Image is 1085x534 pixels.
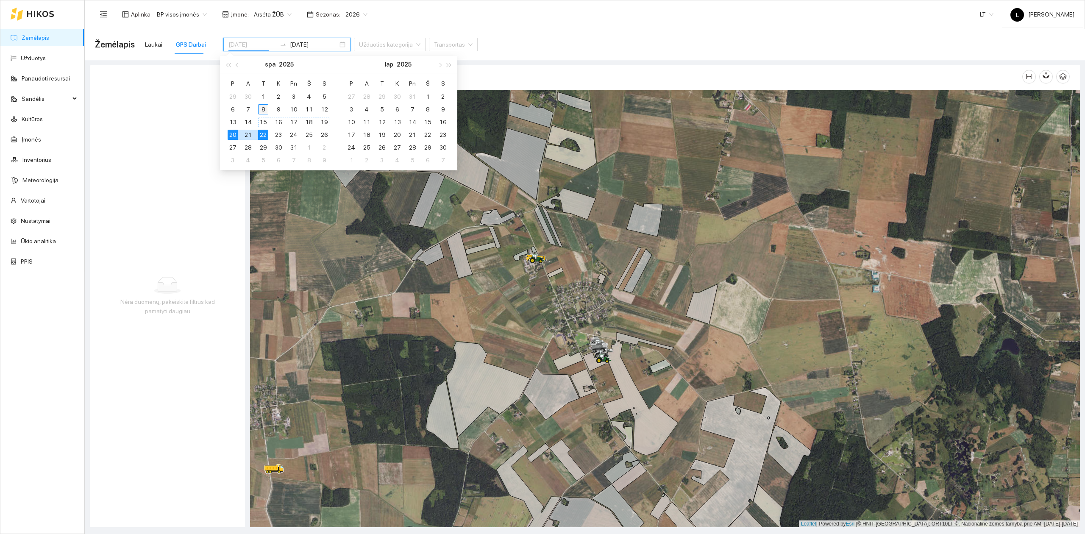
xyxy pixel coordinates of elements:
td: 2025-11-06 [271,154,286,167]
div: 23 [273,130,284,140]
div: 9 [319,155,329,165]
span: swap-right [280,41,287,48]
td: 2025-10-06 [225,103,240,116]
span: LT [980,8,993,21]
td: 2025-11-20 [389,128,405,141]
td: 2025-11-09 [435,103,451,116]
a: Kultūros [22,116,43,122]
td: 2025-10-09 [271,103,286,116]
a: Meteorologija [22,177,58,184]
div: 30 [392,92,402,102]
div: 30 [273,142,284,153]
th: T [374,77,389,90]
td: 2025-12-01 [344,154,359,167]
span: Žemėlapis [95,38,135,51]
td: 2025-10-29 [256,141,271,154]
td: 2025-10-01 [256,90,271,103]
div: 8 [258,104,268,114]
div: 11 [304,104,314,114]
td: 2025-11-28 [405,141,420,154]
div: 27 [346,92,356,102]
div: 25 [362,142,372,153]
td: 2025-10-12 [317,103,332,116]
td: 2025-10-04 [301,90,317,103]
td: 2025-10-31 [286,141,301,154]
td: 2025-09-30 [240,90,256,103]
td: 2025-11-15 [420,116,435,128]
td: 2025-11-05 [256,154,271,167]
td: 2025-10-11 [301,103,317,116]
div: 9 [273,104,284,114]
span: | [856,521,857,527]
div: 20 [392,130,402,140]
td: 2025-10-29 [374,90,389,103]
td: 2025-10-27 [225,141,240,154]
th: K [389,77,405,90]
td: 2025-10-20 [225,128,240,141]
td: 2025-11-25 [359,141,374,154]
td: 2025-11-17 [344,128,359,141]
div: GPS Darbai [176,40,206,49]
td: 2025-10-15 [256,116,271,128]
th: A [359,77,374,90]
span: Įmonė : [231,10,249,19]
a: Panaudoti resursai [22,75,70,82]
th: A [240,77,256,90]
div: 4 [362,104,372,114]
div: 1 [304,142,314,153]
span: L [1016,8,1019,22]
td: 2025-10-14 [240,116,256,128]
div: 7 [438,155,448,165]
td: 2025-10-13 [225,116,240,128]
div: 8 [304,155,314,165]
button: 2025 [279,56,294,73]
input: Pradžios data [228,40,276,49]
div: 19 [377,130,387,140]
div: 3 [377,155,387,165]
td: 2025-10-10 [286,103,301,116]
div: 6 [392,104,402,114]
th: S [435,77,451,90]
td: 2025-11-29 [420,141,435,154]
td: 2025-11-19 [374,128,389,141]
div: 19 [319,117,329,127]
td: 2025-12-02 [359,154,374,167]
button: 2025 [397,56,412,73]
div: 3 [228,155,238,165]
button: column-width [1022,70,1036,83]
td: 2025-11-11 [359,116,374,128]
div: 3 [289,92,299,102]
div: 5 [258,155,268,165]
div: 6 [273,155,284,165]
div: 15 [423,117,433,127]
td: 2025-11-27 [389,141,405,154]
div: 9 [438,104,448,114]
div: 7 [243,104,253,114]
div: 14 [407,117,417,127]
td: 2025-11-06 [389,103,405,116]
div: 10 [346,117,356,127]
a: Užduotys [21,55,46,61]
td: 2025-11-16 [435,116,451,128]
td: 2025-12-06 [420,154,435,167]
div: 29 [228,92,238,102]
td: 2025-10-25 [301,128,317,141]
th: S [317,77,332,90]
div: 5 [319,92,329,102]
div: 27 [392,142,402,153]
th: K [271,77,286,90]
td: 2025-11-08 [420,103,435,116]
div: 15 [258,117,268,127]
div: 2 [362,155,372,165]
div: 2 [438,92,448,102]
td: 2025-11-18 [359,128,374,141]
th: Pn [286,77,301,90]
span: column-width [1023,73,1035,80]
div: 17 [289,117,299,127]
div: 16 [438,117,448,127]
div: 28 [407,142,417,153]
td: 2025-10-23 [271,128,286,141]
div: 5 [377,104,387,114]
div: 11 [362,117,372,127]
td: 2025-10-17 [286,116,301,128]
